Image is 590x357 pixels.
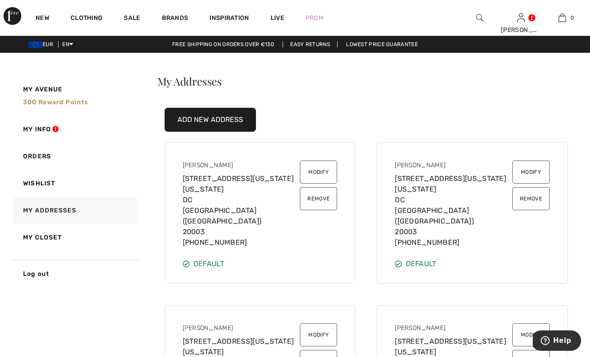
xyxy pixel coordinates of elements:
[533,330,581,353] iframe: Opens a widget where you can find more information
[28,41,43,48] img: Euro
[271,13,284,23] a: Live
[183,259,338,269] div: Default
[12,260,138,287] a: Log out
[162,14,189,24] a: Brands
[23,85,63,94] span: My Avenue
[300,323,337,346] button: Modify
[570,14,574,22] span: 0
[12,224,138,251] a: My Closet
[183,161,297,173] div: [PERSON_NAME]
[62,41,73,47] span: EN
[165,108,256,132] button: Add New Address
[183,323,297,336] div: [PERSON_NAME]
[339,41,425,47] a: Lowest Price Guarantee
[306,13,323,23] a: Prom
[517,13,525,22] a: Sign In
[154,76,579,86] h2: My Addresses
[209,14,249,24] span: Inspiration
[395,161,509,173] div: [PERSON_NAME]
[542,12,582,23] a: 0
[71,14,102,24] a: Clothing
[512,161,550,184] button: Modify
[4,7,21,25] img: 1ère Avenue
[12,116,138,143] a: My Info
[395,259,550,269] div: Default
[559,12,566,23] img: My Bag
[124,14,140,24] a: Sale
[300,161,337,184] button: Modify
[512,187,550,210] button: Remove
[476,12,484,23] img: search the website
[12,143,138,170] a: Orders
[283,41,338,47] a: Easy Returns
[395,161,512,248] div: [STREET_ADDRESS][US_STATE] [US_STATE] DC [GEOGRAPHIC_DATA] ([GEOGRAPHIC_DATA]) 20003 [PHONE_NUMBER]
[165,41,281,47] a: Free shipping on orders over €130
[517,12,525,23] img: My Info
[23,98,88,106] span: 300 Reward points
[183,161,300,248] div: [STREET_ADDRESS][US_STATE] [US_STATE] DC [GEOGRAPHIC_DATA] ([GEOGRAPHIC_DATA]) 20003 [PHONE_NUMBER]
[512,323,550,346] button: Modify
[12,197,138,224] a: My Addresses
[28,41,57,47] span: EUR
[35,14,49,24] a: New
[501,25,541,35] div: [PERSON_NAME]
[12,170,138,197] a: Wishlist
[300,187,337,210] button: Remove
[395,323,509,336] div: [PERSON_NAME]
